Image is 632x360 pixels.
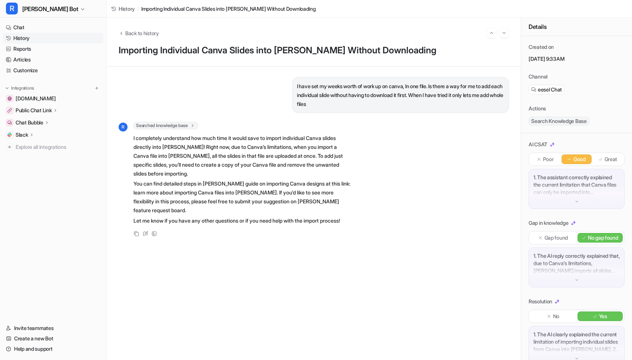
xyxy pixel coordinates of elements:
img: Public Chat Link [7,108,12,113]
p: Good [573,156,586,163]
span: / [137,5,139,13]
a: Explore all integrations [3,142,103,152]
a: Articles [3,54,103,65]
button: Back to history [119,29,159,37]
p: No gap found [588,234,618,241]
a: Customize [3,65,103,76]
p: Gap found [545,234,568,241]
p: Poor [543,156,554,163]
h1: Importing Individual Canva Slides into [PERSON_NAME] Without Downloading [119,45,509,56]
span: Explore all integrations [16,141,100,153]
div: Details [521,18,632,36]
p: Integrations [11,85,34,91]
p: 1. The AI reply correctly explained that, due to Canva's limitations, [PERSON_NAME] imports all s... [533,252,620,274]
a: Reports [3,44,103,54]
a: Help and support [3,344,103,354]
a: Invite teammates [3,323,103,333]
p: You can find detailed steps in [PERSON_NAME] guide on importing Canva designs at this link: learn... [133,179,350,215]
span: eesel Chat [538,86,562,93]
p: Channel [529,73,547,80]
span: R [119,123,128,131]
a: History [111,5,135,13]
span: Back to history [125,29,159,37]
p: Actions [529,105,546,112]
img: getrella.com [7,96,12,101]
span: [DOMAIN_NAME] [16,95,56,102]
p: Slack [16,131,28,139]
p: I completely understand how much time it would save to import individual Canva slides directly in... [133,134,350,178]
span: Importing Individual Canva Slides into [PERSON_NAME] Without Downloading [141,5,316,13]
a: History [3,33,103,43]
a: getrella.com[DOMAIN_NAME] [3,93,103,104]
a: Chat [3,22,103,33]
img: Chat Bubble [7,120,12,125]
a: Create a new Bot [3,333,103,344]
p: Chat Bubble [16,119,43,126]
p: 1. The assistant correctly explained the current limitation that Canva files can only be imported... [533,174,620,196]
p: Created on [529,43,554,51]
p: Gap in knowledge [529,219,569,227]
img: explore all integrations [6,143,13,151]
img: expand menu [4,86,10,91]
button: Go to previous session [487,28,496,38]
p: Great [605,156,618,163]
img: eeselChat [531,87,536,92]
span: [PERSON_NAME] Bot [22,4,78,14]
button: Go to next session [499,28,509,38]
span: R [6,3,18,14]
p: I have set my weeks worth of work up on canva, In one file. Is there a way for me to add each ind... [297,82,504,109]
p: Resolution [529,298,552,305]
img: menu_add.svg [94,86,99,91]
img: Slack [7,133,12,137]
img: Previous session [489,30,494,36]
p: No [553,313,559,320]
img: Next session [502,30,507,36]
a: eesel Chat [531,86,562,93]
span: History [119,5,135,13]
img: down-arrow [574,277,579,283]
p: [DATE] 9:33AM [529,55,625,63]
p: Let me know if you have any other questions or if you need help with the import process! [133,216,350,225]
img: down-arrow [574,199,579,204]
span: Search Knowledge Base [529,117,589,126]
span: Searched knowledge base [133,122,198,129]
p: AI CSAT [529,141,547,148]
p: Yes [599,313,607,320]
p: 1. The AI clearly explained the current limitation of importing individual slides from Canva into... [533,331,620,353]
p: Public Chat Link [16,107,52,114]
button: Integrations [3,84,36,92]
